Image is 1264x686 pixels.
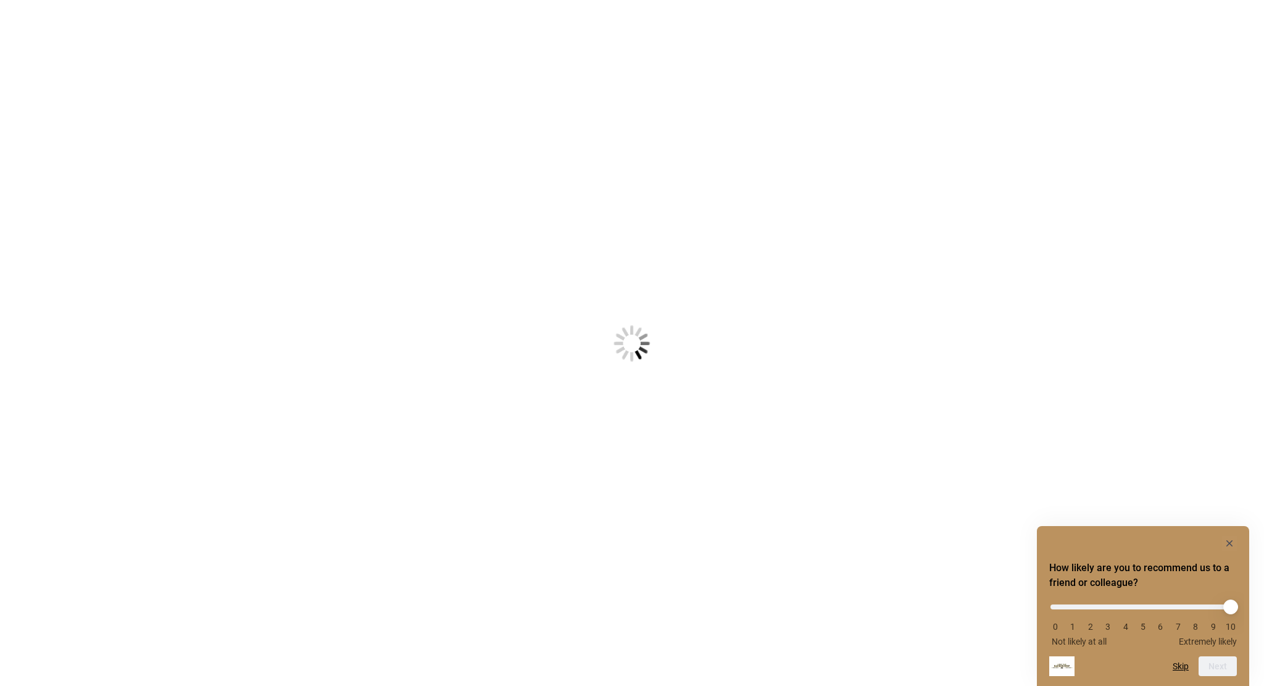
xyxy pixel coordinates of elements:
[1207,622,1220,632] li: 9
[1066,622,1079,632] li: 1
[1179,637,1237,646] span: Extremely likely
[1049,536,1237,676] div: How likely are you to recommend us to a friend or colleague? Select an option from 0 to 10, with ...
[1173,661,1189,671] button: Skip
[1189,622,1202,632] li: 8
[1102,622,1114,632] li: 3
[1049,622,1062,632] li: 0
[1222,536,1237,551] button: Hide survey
[1052,637,1107,646] span: Not likely at all
[553,264,711,422] img: Loading
[1137,622,1149,632] li: 5
[1084,622,1097,632] li: 2
[1049,561,1237,590] h2: How likely are you to recommend us to a friend or colleague? Select an option from 0 to 10, with ...
[1199,656,1237,676] button: Next question
[1120,622,1132,632] li: 4
[1224,622,1237,632] li: 10
[1049,595,1237,646] div: How likely are you to recommend us to a friend or colleague? Select an option from 0 to 10, with ...
[1154,622,1166,632] li: 6
[1172,622,1184,632] li: 7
